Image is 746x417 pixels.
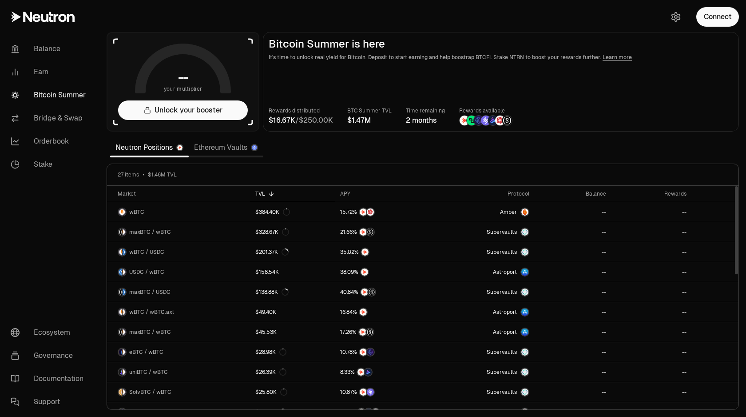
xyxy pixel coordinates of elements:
[107,222,250,242] a: maxBTC LogowBTC LogomaxBTC / wBTC
[107,322,250,342] a: maxBTC LogowBTC LogomaxBTC / wBTC
[434,302,535,322] a: Astroport
[340,208,429,217] button: NTRNMars Fragments
[119,389,122,396] img: SolvBTC Logo
[255,369,286,376] div: $26.39K
[340,248,429,257] button: NTRN
[250,202,335,222] a: $384.40K
[250,322,335,342] a: $45.53K
[487,289,517,296] span: Supervaults
[535,322,611,342] a: --
[255,208,290,216] div: $384.40K
[535,302,611,322] a: --
[269,115,333,126] div: /
[123,249,126,256] img: USDC Logo
[434,202,535,222] a: AmberAmber
[255,349,286,356] div: $28.98K
[107,262,250,282] a: USDC LogowBTC LogoUSDC / wBTC
[434,222,535,242] a: SupervaultsSupervaults
[434,282,535,302] a: SupervaultsSupervaults
[119,369,122,376] img: uniBTC Logo
[611,342,692,362] a: --
[372,409,379,416] img: Mars Fragments
[360,389,367,396] img: NTRN
[367,208,374,216] img: Mars Fragments
[129,329,171,336] span: maxBTC / wBTC
[252,145,257,150] img: Ethereum Logo
[521,389,528,396] img: Supervaults
[107,342,250,362] a: eBTC LogowBTC LogoeBTC / wBTC
[255,389,287,396] div: $25.80K
[368,289,375,296] img: Structured Points
[495,116,505,125] img: Mars Fragments
[178,70,188,84] h1: --
[502,116,512,125] img: Structured Points
[269,53,733,62] p: It's time to unlock real yield for Bitcoin. Deposit to start earning and help boostrap BTCFi. Sta...
[521,409,528,416] img: Amber
[335,382,434,402] a: NTRNSolv Points
[487,369,517,376] span: Supervaults
[335,222,434,242] a: NTRNStructured Points
[123,309,126,316] img: wBTC.axl Logo
[250,262,335,282] a: $158.54K
[129,269,164,276] span: USDC / wBTC
[4,153,96,176] a: Stake
[123,229,126,236] img: wBTC Logo
[611,242,692,262] a: --
[611,262,692,282] a: --
[347,106,392,115] p: BTC Summer TVL
[358,409,365,416] img: NTRN
[611,362,692,382] a: --
[360,208,367,216] img: NTRN
[129,229,171,236] span: maxBTC / wBTC
[110,139,189,156] a: Neutron Positions
[255,249,289,256] div: $201.37K
[123,369,126,376] img: wBTC Logo
[535,202,611,222] a: --
[360,309,367,316] img: NTRN
[540,190,606,197] div: Balance
[535,262,611,282] a: --
[535,362,611,382] a: --
[119,289,122,296] img: maxBTC Logo
[434,362,535,382] a: SupervaultsSupervaults
[521,208,528,216] img: Amber
[119,329,122,336] img: maxBTC Logo
[535,342,611,362] a: --
[487,389,517,396] span: Supervaults
[129,289,171,296] span: maxBTC / USDC
[250,342,335,362] a: $28.98K
[148,171,177,178] span: $1.46M TVL
[521,289,528,296] img: Supervaults
[434,342,535,362] a: SupervaultsSupervaults
[611,322,692,342] a: --
[521,229,528,236] img: Supervaults
[487,349,517,356] span: Supervaults
[474,116,484,125] img: EtherFi Points
[335,202,434,222] a: NTRNMars Fragments
[493,269,517,276] span: Astroport
[335,242,434,262] a: NTRN
[335,322,434,342] a: NTRNStructured Points
[4,37,96,60] a: Balance
[500,208,517,216] span: Amber
[118,100,248,120] button: Unlock your booster
[406,106,445,115] p: Time remaining
[493,309,517,316] span: Astroport
[107,202,250,222] a: wBTC LogowBTC
[123,329,126,336] img: wBTC Logo
[487,249,517,256] span: Supervaults
[4,390,96,413] a: Support
[123,269,126,276] img: wBTC Logo
[250,362,335,382] a: $26.39K
[129,409,147,416] span: uniBTC
[535,282,611,302] a: --
[611,222,692,242] a: --
[340,190,429,197] div: APY
[335,342,434,362] a: NTRNEtherFi Points
[611,382,692,402] a: --
[340,308,429,317] button: NTRN
[4,321,96,344] a: Ecosystem
[603,54,632,61] a: Learn more
[255,289,289,296] div: $138.88K
[177,145,183,150] img: Neutron Logo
